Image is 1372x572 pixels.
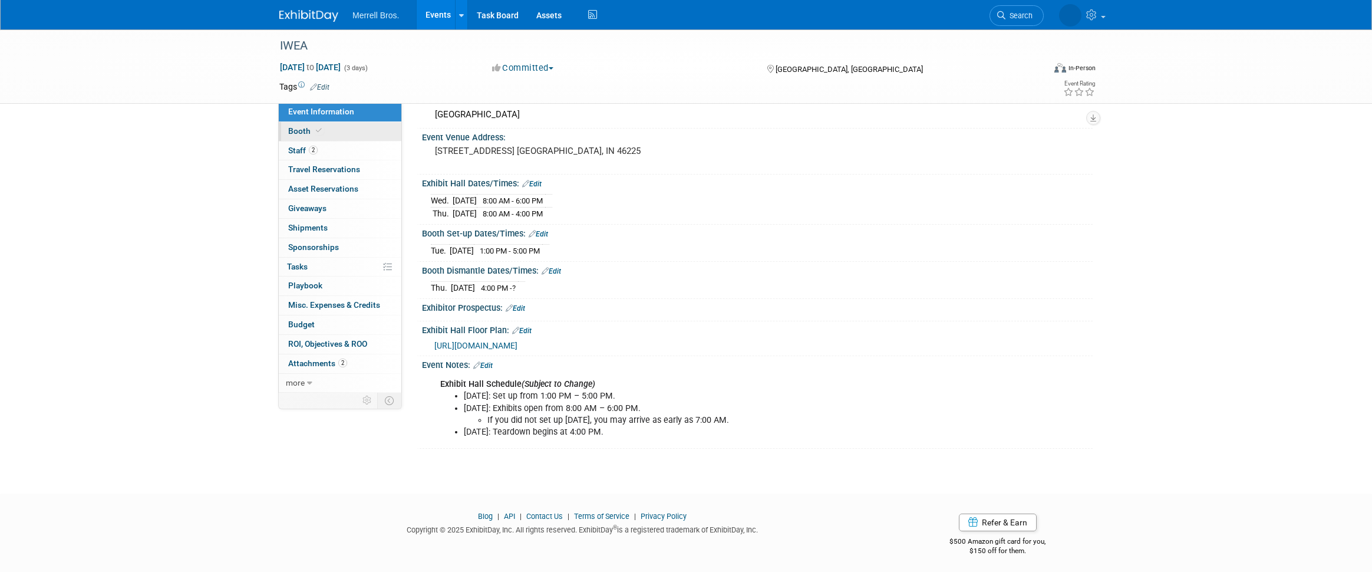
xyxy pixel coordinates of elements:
[279,219,401,238] a: Shipments
[1005,11,1033,20] span: Search
[279,296,401,315] a: Misc. Expenses & Credits
[542,267,561,275] a: Edit
[343,64,368,72] span: (3 days)
[279,142,401,160] a: Staff2
[512,284,516,292] span: ?
[279,81,329,93] td: Tags
[288,126,324,136] span: Booth
[487,415,956,426] li: If you did not set up [DATE], you may arrive as early as 7:00 AM.
[279,180,401,199] a: Asset Reservations
[435,146,688,156] pre: [STREET_ADDRESS] [GEOGRAPHIC_DATA], IN 46225
[506,304,525,313] a: Edit
[529,230,548,238] a: Edit
[279,277,401,295] a: Playbook
[483,209,543,218] span: 8:00 AM - 4:00 PM
[451,282,475,294] td: [DATE]
[434,341,517,350] a: [URL][DOMAIN_NAME]
[279,10,338,22] img: ExhibitDay
[279,160,401,179] a: Travel Reservations
[338,359,347,367] span: 2
[288,223,328,232] span: Shipments
[431,208,453,220] td: Thu.
[1063,81,1095,87] div: Event Rating
[903,529,1093,556] div: $500 Amazon gift card for you,
[464,426,956,438] li: [DATE]: Teardown begins at 4:00 PM.
[279,258,401,277] a: Tasks
[450,245,474,257] td: [DATE]
[504,512,515,521] a: API
[440,379,595,389] b: Exhibit Hall Schedule
[522,180,542,188] a: Edit
[464,403,956,426] li: [DATE]: Exhibits open from 8:00 AM – 6:00 PM.
[512,327,532,335] a: Edit
[288,300,380,310] span: Misc. Expenses & Credits
[422,129,1093,143] div: Event Venue Address:
[776,65,923,74] span: [GEOGRAPHIC_DATA], [GEOGRAPHIC_DATA]
[481,284,516,292] span: 4:00 PM -
[483,196,543,205] span: 8:00 AM - 6:00 PM
[641,512,687,521] a: Privacy Policy
[431,245,450,257] td: Tue.
[453,195,477,208] td: [DATE]
[1054,63,1066,73] img: Format-Inperson.png
[310,83,329,91] a: Edit
[279,335,401,354] a: ROI, Objectives & ROO
[288,165,360,174] span: Travel Reservations
[288,184,358,193] span: Asset Reservations
[480,246,540,255] span: 1:00 PM - 5:00 PM
[279,354,401,373] a: Attachments2
[422,225,1093,240] div: Booth Set-up Dates/Times:
[288,281,322,290] span: Playbook
[279,374,401,393] a: more
[478,512,493,521] a: Blog
[288,242,339,252] span: Sponsorships
[352,11,399,20] span: Merrell Bros.
[431,282,451,294] td: Thu.
[279,62,341,73] span: [DATE] [DATE]
[1068,64,1096,73] div: In-Person
[288,107,354,116] span: Event Information
[422,321,1093,337] div: Exhibit Hall Floor Plan:
[287,262,308,271] span: Tasks
[431,106,1084,124] div: [GEOGRAPHIC_DATA]
[431,195,453,208] td: Wed.
[279,103,401,121] a: Event Information
[288,146,318,155] span: Staff
[464,390,956,402] li: [DATE]: Set up from 1:00 PM – 5:00 PM.
[613,524,617,531] sup: ®
[276,35,1026,57] div: IWEA
[631,512,639,521] span: |
[526,512,563,521] a: Contact Us
[378,393,402,408] td: Toggle Event Tabs
[279,199,401,218] a: Giveaways
[453,208,477,220] td: [DATE]
[305,63,316,72] span: to
[288,203,326,213] span: Giveaways
[422,262,1093,277] div: Booth Dismantle Dates/Times:
[903,546,1093,556] div: $150 off for them.
[974,61,1096,79] div: Event Format
[990,5,1044,26] a: Search
[288,359,347,368] span: Attachments
[357,393,378,408] td: Personalize Event Tab Strip
[959,514,1037,531] a: Refer & Earn
[494,512,502,521] span: |
[316,127,322,134] i: Booth reservation complete
[522,379,595,389] i: (Subject to Change)
[279,315,401,334] a: Budget
[473,361,493,370] a: Edit
[288,320,315,329] span: Budget
[422,299,1093,314] div: Exhibitor Prospectus:
[422,356,1093,372] div: Event Notes:
[279,238,401,257] a: Sponsorships
[488,62,558,74] button: Committed
[1059,4,1081,27] img: Brian Hertzog
[565,512,572,521] span: |
[422,175,1093,190] div: Exhibit Hall Dates/Times:
[309,146,318,154] span: 2
[574,512,629,521] a: Terms of Service
[288,339,367,349] span: ROI, Objectives & ROO
[279,522,885,535] div: Copyright © 2025 ExhibitDay, Inc. All rights reserved. ExhibitDay is a registered trademark of Ex...
[279,122,401,141] a: Booth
